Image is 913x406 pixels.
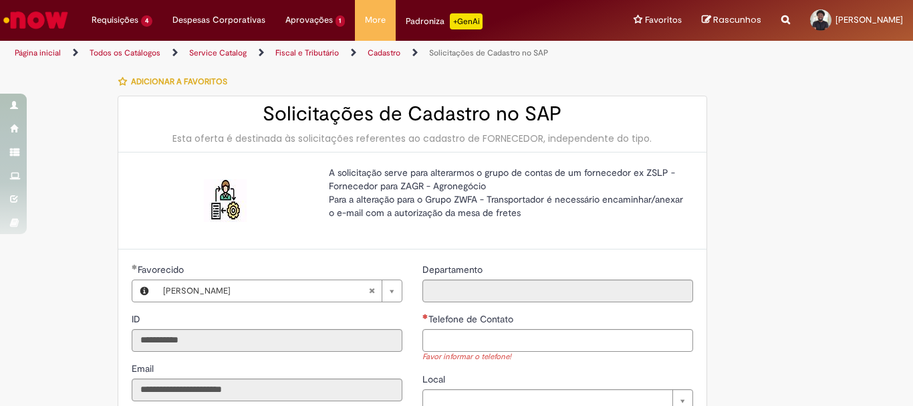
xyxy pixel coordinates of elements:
span: Somente leitura - ID [132,313,143,325]
a: Página inicial [15,47,61,58]
a: Todos os Catálogos [90,47,160,58]
span: [PERSON_NAME] [163,280,368,302]
input: Departamento [422,280,693,302]
span: Rascunhos [713,13,761,26]
span: Adicionar a Favoritos [131,76,227,87]
div: Favor informar o telefone! [422,352,693,363]
abbr: Limpar campo Favorecido [362,280,382,302]
a: Service Catalog [189,47,247,58]
a: [PERSON_NAME]Limpar campo Favorecido [156,280,402,302]
input: ID [132,329,402,352]
div: Esta oferta é destinada às solicitações referentes ao cadastro de FORNECEDOR, independente do tipo. [132,132,693,145]
p: A solicitação serve para alterarmos o grupo de contas de um fornecedor ex ZSLP - Fornecedor para ... [329,166,683,219]
span: Telefone de Contato [428,313,516,325]
span: 4 [141,15,152,27]
span: Requisições [92,13,138,27]
span: 1 [336,15,346,27]
label: Somente leitura - ID [132,312,143,326]
button: Adicionar a Favoritos [118,68,235,96]
img: ServiceNow [1,7,70,33]
button: Favorecido, Visualizar este registro Sergio Da Silva Filho [132,280,156,302]
span: Somente leitura - Email [132,363,156,375]
a: Cadastro [368,47,400,58]
span: Necessários [422,314,428,319]
label: Somente leitura - Departamento [422,263,485,276]
input: Email [132,379,402,401]
span: Despesas Corporativas [172,13,265,27]
a: Solicitações de Cadastro no SAP [429,47,548,58]
label: Somente leitura - Email [132,362,156,375]
span: Somente leitura - Departamento [422,264,485,276]
ul: Trilhas de página [10,41,599,66]
span: Local [422,373,448,385]
span: Aprovações [285,13,333,27]
span: [PERSON_NAME] [835,14,903,25]
input: Telefone de Contato [422,329,693,352]
a: Rascunhos [702,14,761,27]
div: Padroniza [406,13,483,29]
span: More [365,13,386,27]
span: Obrigatório Preenchido [132,264,138,270]
span: Necessários - Favorecido [138,264,186,276]
span: Favoritos [645,13,682,27]
h2: Solicitações de Cadastro no SAP [132,103,693,125]
img: Solicitações de Cadastro no SAP [204,179,247,222]
p: +GenAi [450,13,483,29]
a: Fiscal e Tributário [275,47,339,58]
